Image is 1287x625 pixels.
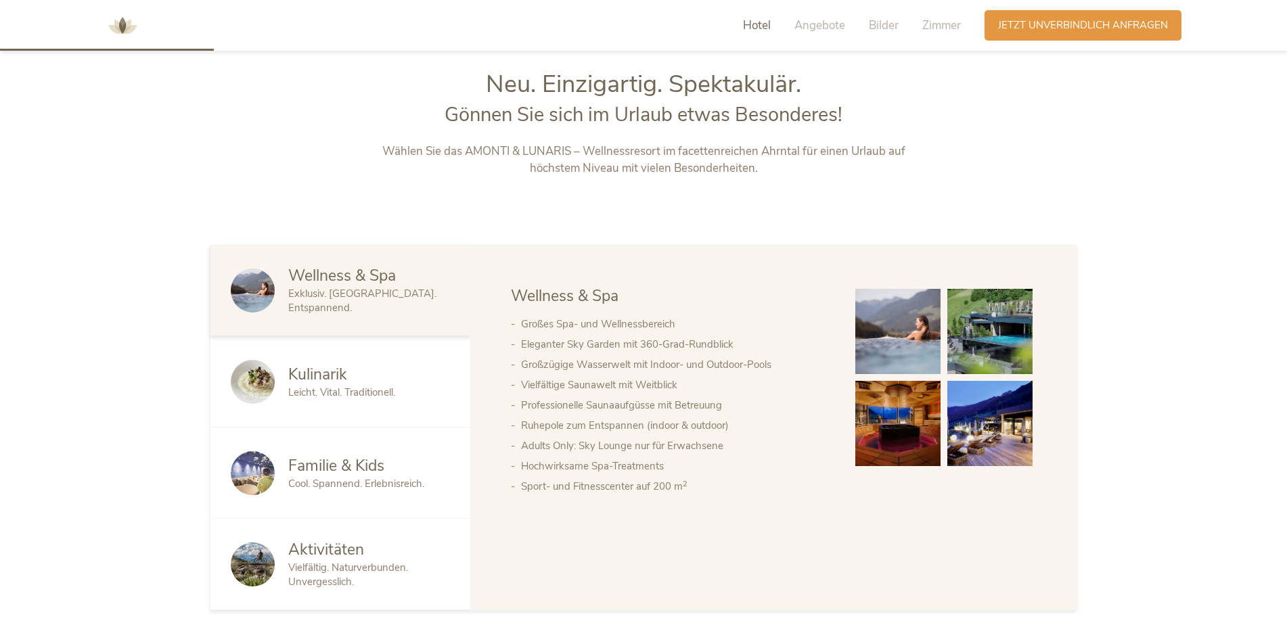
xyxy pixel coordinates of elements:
span: Wellness & Spa [288,265,396,286]
span: Familie & Kids [288,455,384,476]
li: Vielfältige Saunawelt mit Weitblick [521,375,828,395]
span: Bilder [869,18,899,33]
p: Wählen Sie das AMONTI & LUNARIS – Wellnessresort im facettenreichen Ahrntal für einen Urlaub auf ... [361,143,926,177]
sup: 2 [683,479,687,489]
span: Neu. Einzigartig. Spektakulär. [486,68,801,101]
span: Zimmer [922,18,961,33]
li: Großes Spa- und Wellnessbereich [521,314,828,334]
span: Hotel [743,18,771,33]
span: Leicht. Vital. Traditionell. [288,386,395,399]
li: Professionelle Saunaaufgüsse mit Betreuung [521,395,828,415]
span: Exklusiv. [GEOGRAPHIC_DATA]. Entspannend. [288,287,436,315]
span: Gönnen Sie sich im Urlaub etwas Besonderes! [445,101,842,128]
li: Hochwirksame Spa-Treatments [521,456,828,476]
li: Ruhepole zum Entspannen (indoor & outdoor) [521,415,828,436]
img: AMONTI & LUNARIS Wellnessresort [102,5,143,46]
li: Eleganter Sky Garden mit 360-Grad-Rundblick [521,334,828,354]
span: Vielfältig. Naturverbunden. Unvergesslich. [288,561,408,588]
span: Jetzt unverbindlich anfragen [998,18,1168,32]
span: Cool. Spannend. Erlebnisreich. [288,477,424,490]
span: Kulinarik [288,364,347,385]
span: Wellness & Spa [511,285,618,306]
li: Großzügige Wasserwelt mit Indoor- und Outdoor-Pools [521,354,828,375]
span: Angebote [794,18,845,33]
li: Adults Only: Sky Lounge nur für Erwachsene [521,436,828,456]
a: AMONTI & LUNARIS Wellnessresort [102,20,143,30]
li: Sport- und Fitnesscenter auf 200 m [521,476,828,496]
span: Aktivitäten [288,539,364,560]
